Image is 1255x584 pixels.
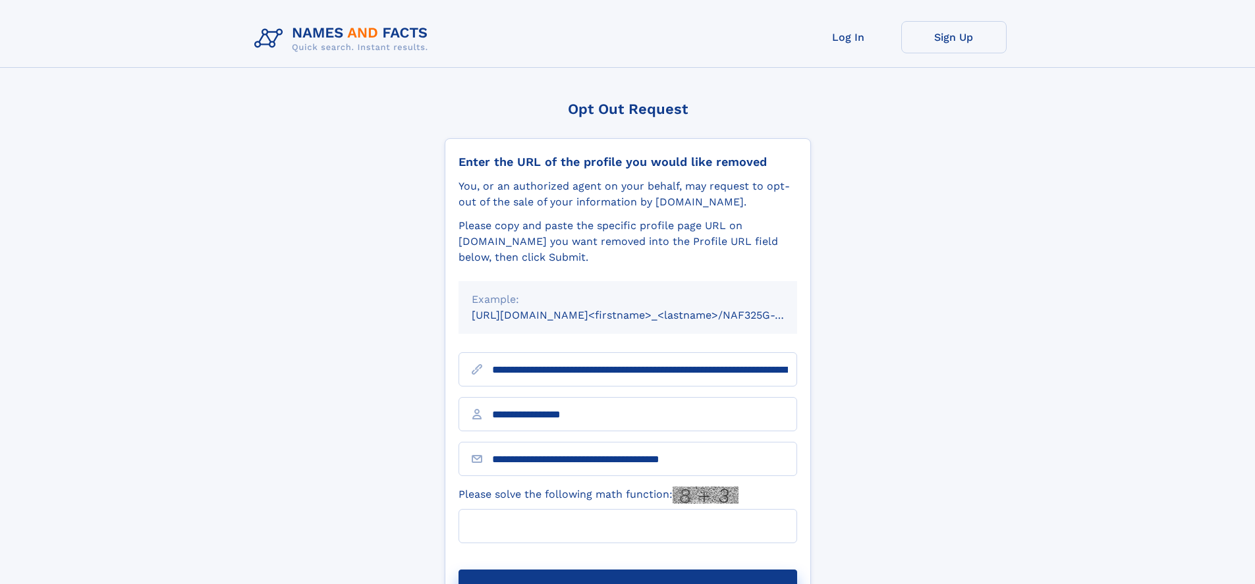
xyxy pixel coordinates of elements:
[445,101,811,117] div: Opt Out Request
[472,292,784,307] div: Example:
[472,309,822,321] small: [URL][DOMAIN_NAME]<firstname>_<lastname>/NAF325G-xxxxxxxx
[249,21,439,57] img: Logo Names and Facts
[459,155,797,169] div: Enter the URL of the profile you would like removed
[901,21,1007,53] a: Sign Up
[459,218,797,265] div: Please copy and paste the specific profile page URL on [DOMAIN_NAME] you want removed into the Pr...
[459,487,739,504] label: Please solve the following math function:
[796,21,901,53] a: Log In
[459,178,797,210] div: You, or an authorized agent on your behalf, may request to opt-out of the sale of your informatio...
